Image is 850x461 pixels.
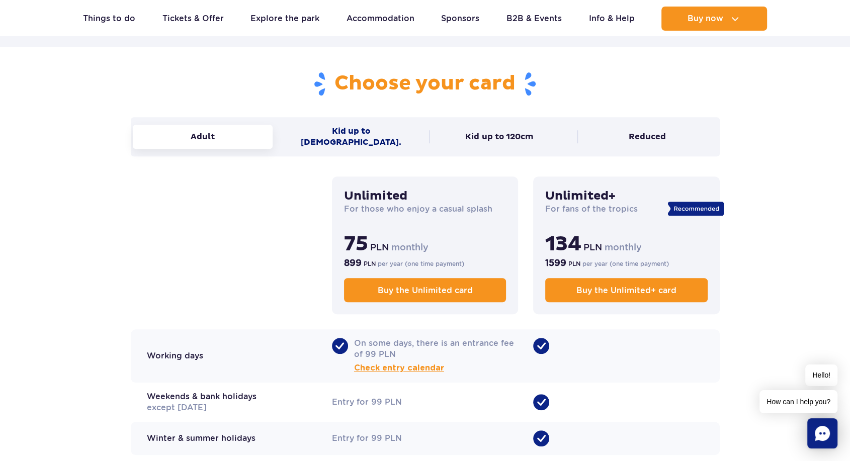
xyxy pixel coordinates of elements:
[583,241,602,253] span: PLN
[429,125,569,149] button: Kid up to 120cm
[545,232,707,257] p: monthly
[364,259,376,268] span: PLN
[344,232,368,257] b: 75
[162,7,224,31] a: Tickets & Offer
[344,257,506,269] p: per year (one time payment)
[344,278,506,302] a: Buy the Unlimited card
[441,7,479,31] a: Sponsors
[545,257,566,269] b: 1599
[577,125,718,149] button: Reduced
[347,7,414,31] a: Accommodation
[133,125,273,149] button: Adult
[354,338,518,374] span: On some days, there is an entrance fee of 99 PLN
[334,71,516,96] span: Choose your card
[83,7,135,31] a: Things to do
[568,259,580,268] span: PLN
[805,364,837,386] span: Hello!
[506,7,562,31] a: B2B & Events
[332,422,518,455] div: Entry for 99 PLN
[131,422,317,455] div: Winter & summer holidays
[344,204,506,215] p: For those who enjoy a casual splash
[588,7,634,31] a: Info & Help
[281,119,421,154] button: Kid up to [DEMOGRAPHIC_DATA].
[545,257,707,269] p: per year (one time payment)
[147,391,259,413] div: Weekends & bank holidays
[807,418,837,448] div: Chat
[533,430,549,446] span: •
[332,338,348,354] span: •
[377,286,472,295] span: Buy the Unlimited card
[545,204,707,215] p: For fans of the tropics
[533,394,549,410] span: •
[545,189,707,204] h3: Unlimited+
[250,7,319,31] a: Explore the park
[344,257,362,269] b: 899
[147,403,207,412] span: except [DATE]
[354,362,444,374] button: Check entry calendar
[545,232,581,257] b: 134
[545,278,707,302] a: Buy the Unlimited+ card
[344,232,506,257] p: monthly
[131,329,317,383] div: Working days
[533,338,549,354] span: •
[687,14,723,23] span: Buy now
[661,7,767,31] button: Buy now
[759,390,837,413] span: How can I help you?
[370,241,389,253] span: PLN
[576,286,676,295] span: Buy the Unlimited+ card
[344,189,506,204] h3: Unlimited
[332,383,518,422] div: Entry for 99 PLN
